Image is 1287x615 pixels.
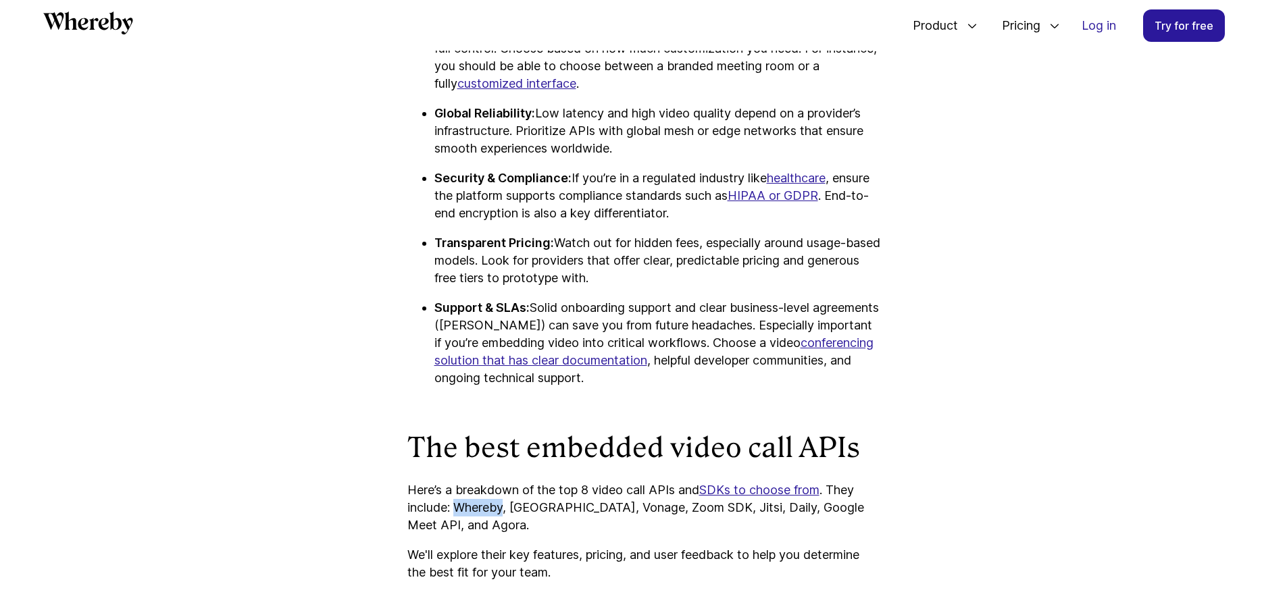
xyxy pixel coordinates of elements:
a: healthcare [767,171,826,185]
span: Product [899,3,961,48]
p: Solid onboarding support and clear business-level agreements ([PERSON_NAME]) can save you from fu... [434,299,880,387]
strong: Transparent Pricing: [434,236,554,250]
p: Here’s a breakdown of the top 8 video call APIs and . They include: Whereby, [GEOGRAPHIC_DATA], V... [407,481,880,534]
strong: Security & Compliance: [434,171,572,185]
span: Pricing [988,3,1044,48]
p: Watch out for hidden fees, especially around usage-based models. Look for providers that offer cl... [434,234,880,287]
strong: Support & SLAs: [434,300,530,315]
strong: The best embedded video call APIs [407,431,860,464]
a: Try for free [1143,9,1225,42]
a: SDKs to choose from [699,483,819,497]
a: customized interface [457,76,576,90]
a: Whereby [43,11,133,39]
p: Low latency and high video quality depend on a provider’s infrastructure. Prioritize APIs with gl... [434,105,880,157]
p: We'll explore their key features, pricing, and user feedback to help you determine the best fit f... [407,546,880,581]
p: Some APIs offer prebuilt UI components, while others give you full control. Choose based on how m... [434,22,880,92]
a: conferencing solution that has clear documentation [434,336,874,367]
a: Log in [1071,10,1127,41]
p: If you’re in a regulated industry like , ensure the platform supports compliance standards such a... [434,169,880,222]
strong: Global Reliability: [434,106,535,120]
a: HIPAA or GDPR [728,188,818,203]
svg: Whereby [43,11,133,34]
